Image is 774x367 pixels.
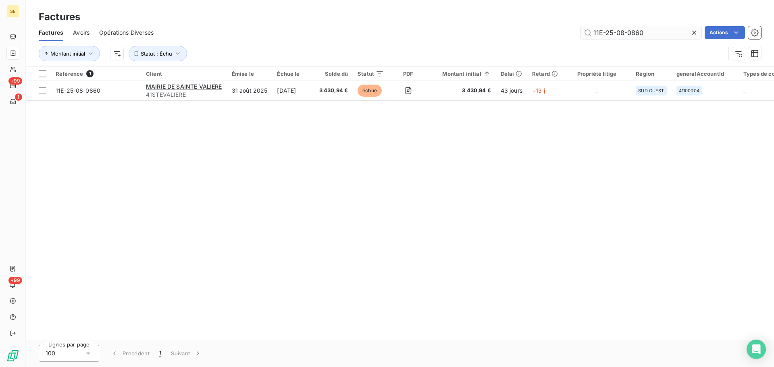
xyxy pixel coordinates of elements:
div: Émise le [232,70,268,77]
span: Montant initial [50,50,85,57]
td: 31 août 2025 [227,81,273,100]
span: 41100004 [679,88,699,93]
span: +99 [8,277,22,284]
span: Avoirs [73,29,89,37]
button: Actions [705,26,745,39]
div: Échue le [277,70,309,77]
div: Délai [501,70,522,77]
span: 1 [159,349,161,357]
button: Statut : Échu [129,46,187,61]
td: 43 jours [496,81,527,100]
div: Client [146,70,222,77]
span: Statut : Échu [141,50,172,57]
div: Retard [532,70,558,77]
span: 3 430,94 € [433,87,491,95]
span: +13 j [532,87,545,94]
span: _ [743,87,746,94]
span: 11E-25-08-0860 [56,87,100,94]
div: Région [636,70,666,77]
span: MAIRIE DE SAINTE VALIERE [146,83,222,90]
span: échue [358,85,382,97]
button: Précédent [106,345,154,362]
td: [DATE] [272,81,314,100]
div: PDF [393,70,423,77]
button: Suivant [166,345,207,362]
img: Logo LeanPay [6,349,19,362]
span: 41STEVALIERE [146,91,222,99]
span: +99 [8,77,22,85]
div: Montant initial [433,70,491,77]
input: Rechercher [580,26,701,39]
button: Montant initial [39,46,100,61]
div: SE [6,5,19,18]
span: 1 [86,70,94,77]
div: generalAccountId [676,70,734,77]
span: 1 [15,93,22,101]
span: Référence [56,70,83,77]
span: 3 430,94 € [319,87,348,95]
button: 1 [154,345,166,362]
div: Propriété litige [568,70,626,77]
span: Opérations Diverses [99,29,154,37]
h3: Factures [39,10,80,24]
div: Solde dû [319,70,348,77]
div: Statut [358,70,384,77]
span: SUD OUEST [638,88,664,93]
span: _ [595,87,598,94]
div: Open Intercom Messenger [747,340,766,359]
span: 100 [46,349,55,357]
span: Factures [39,29,63,37]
